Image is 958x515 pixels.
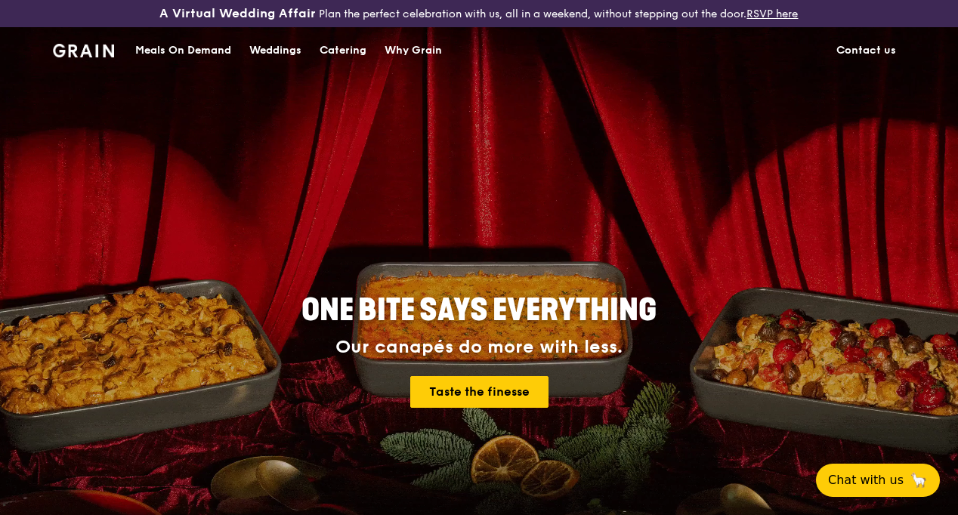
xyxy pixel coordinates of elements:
[53,26,114,72] a: GrainGrain
[207,337,751,358] div: Our canapés do more with less.
[816,464,940,497] button: Chat with us🦙
[410,376,549,408] a: Taste the finesse
[827,28,905,73] a: Contact us
[385,28,442,73] div: Why Grain
[249,28,301,73] div: Weddings
[159,6,798,21] div: Plan the perfect celebration with us, all in a weekend, without stepping out the door.
[320,28,366,73] div: Catering
[828,471,904,489] span: Chat with us
[240,28,311,73] a: Weddings
[311,28,375,73] a: Catering
[375,28,451,73] a: Why Grain
[301,292,657,328] span: ONE BITE SAYS EVERYTHING
[159,6,316,21] h3: A Virtual Wedding Affair
[135,28,231,73] div: Meals On Demand
[53,44,114,57] img: Grain
[746,8,798,20] a: RSVP here
[910,471,928,489] span: 🦙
